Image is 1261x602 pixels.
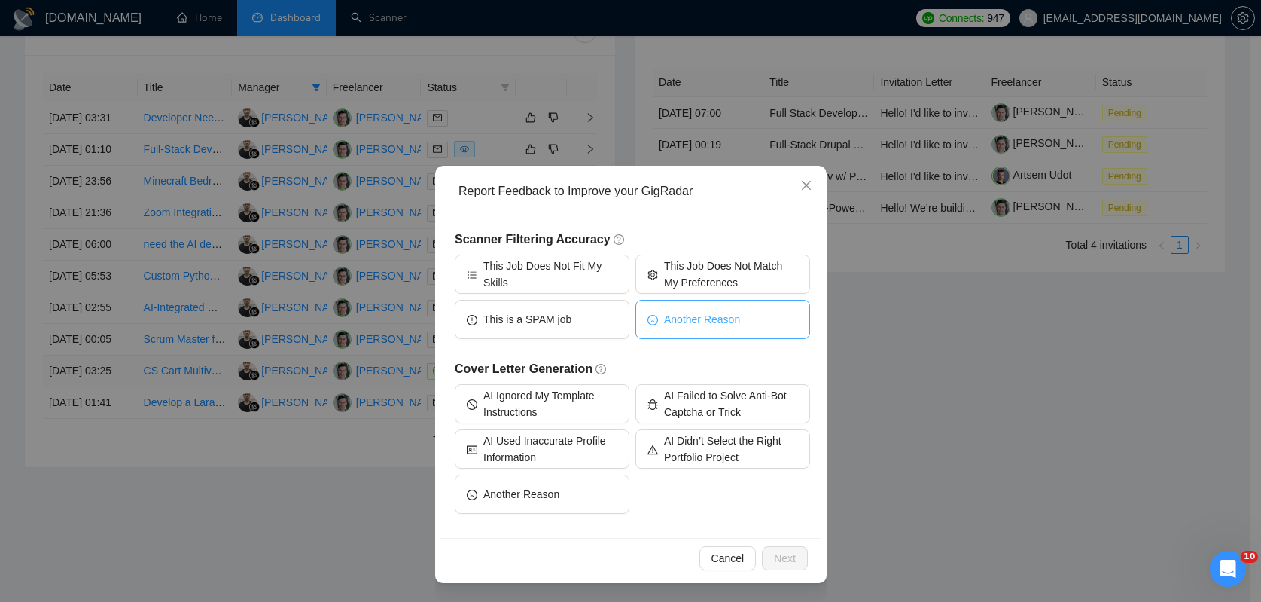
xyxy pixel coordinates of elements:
button: settingThis Job Does Not Match My Preferences [635,255,810,294]
span: Cancel [711,550,744,567]
div: Report Feedback to Improve your GigRadar [458,183,814,200]
span: AI Ignored My Template Instructions [483,387,617,420]
button: exclamation-circleThis is a SPAM job [455,300,629,339]
button: Next [762,546,808,570]
button: stopAI Ignored My Template Instructions [455,384,629,423]
span: AI Failed to Solve Anti-Bot Captcha or Trick [664,387,798,420]
h5: Cover Letter Generation [455,360,810,378]
button: frownAnother Reason [635,300,810,339]
span: setting [647,268,658,280]
span: idcard [467,443,477,454]
span: warning [647,443,658,454]
span: frown [467,488,477,500]
button: bugAI Failed to Solve Anti-Bot Captcha or Trick [635,384,810,423]
span: Another Reason [664,311,740,328]
span: stop [467,398,477,409]
button: barsThis Job Does Not Fit My Skills [455,255,629,294]
h5: Scanner Filtering Accuracy [455,231,810,249]
span: This Job Does Not Match My Preferences [664,258,798,291]
span: frown [647,313,658,325]
span: exclamation-circle [467,313,477,325]
span: bug [647,398,658,409]
button: Cancel [699,546,756,570]
span: AI Used Inaccurate Profile Information [483,432,617,466]
button: warningAI Didn’t Select the Right Portfolio Project [635,429,810,469]
span: This is a SPAM job [483,311,571,328]
button: idcardAI Used Inaccurate Profile Information [455,429,629,469]
iframe: Intercom live chat [1210,551,1246,587]
span: bars [467,268,477,280]
span: AI Didn’t Select the Right Portfolio Project [664,432,798,466]
span: Another Reason [483,486,559,503]
span: question-circle [595,363,608,375]
button: Close [786,166,827,206]
span: 10 [1241,551,1258,563]
span: close [800,179,812,191]
button: frownAnother Reason [455,475,629,514]
span: This Job Does Not Fit My Skills [483,258,617,291]
span: question-circle [613,234,625,246]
